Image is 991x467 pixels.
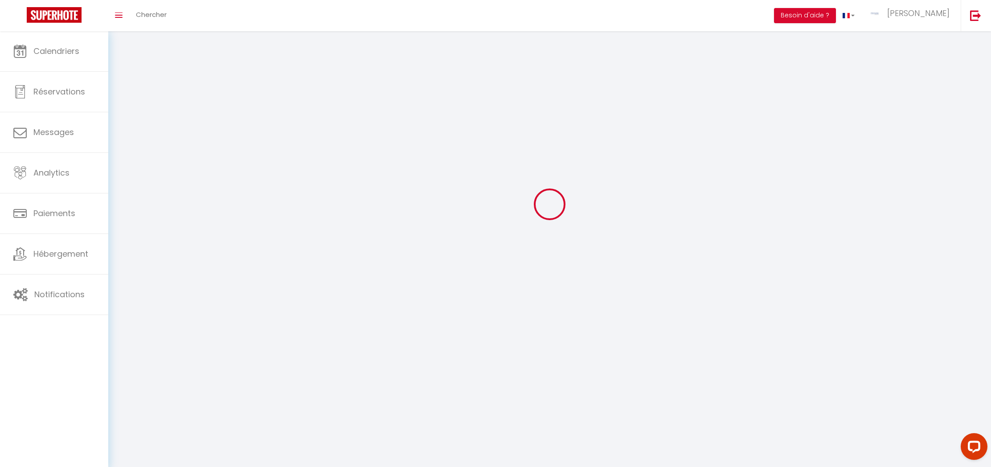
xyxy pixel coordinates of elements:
[27,7,82,23] img: Super Booking
[868,9,881,18] img: ...
[33,208,75,219] span: Paiements
[33,127,74,138] span: Messages
[774,8,836,23] button: Besoin d'aide ?
[33,86,85,97] span: Réservations
[887,8,950,19] span: [PERSON_NAME]
[33,167,70,178] span: Analytics
[34,289,85,300] span: Notifications
[33,248,88,259] span: Hébergement
[970,10,981,21] img: logout
[136,10,167,19] span: Chercher
[33,45,79,57] span: Calendriers
[954,430,991,467] iframe: LiveChat chat widget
